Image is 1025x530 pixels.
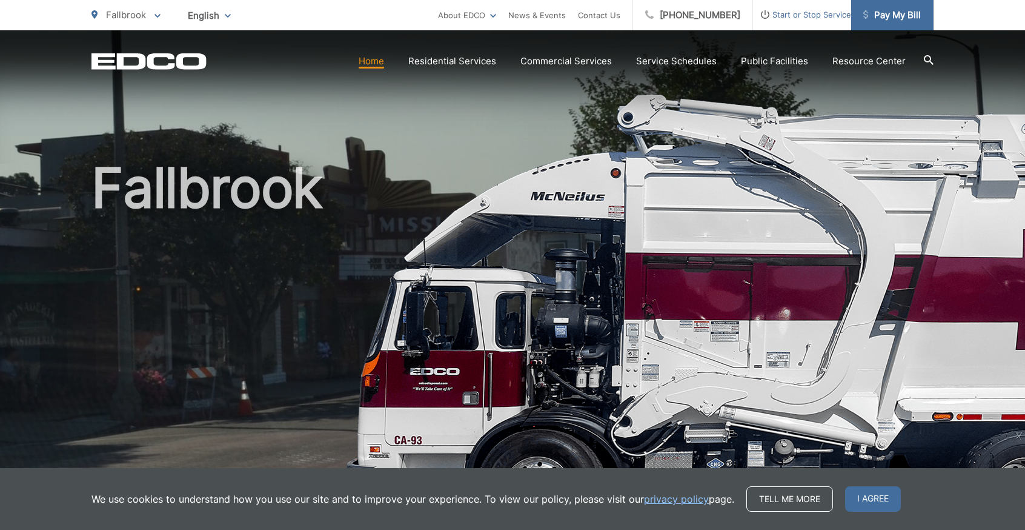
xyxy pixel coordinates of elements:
[578,8,620,22] a: Contact Us
[845,486,901,512] span: I agree
[508,8,566,22] a: News & Events
[179,5,240,26] span: English
[520,54,612,69] a: Commercial Services
[438,8,496,22] a: About EDCO
[408,54,496,69] a: Residential Services
[863,8,921,22] span: Pay My Bill
[746,486,833,512] a: Tell me more
[636,54,717,69] a: Service Schedules
[741,54,808,69] a: Public Facilities
[91,53,207,70] a: EDCD logo. Return to the homepage.
[91,492,734,506] p: We use cookies to understand how you use our site and to improve your experience. To view our pol...
[106,9,146,21] span: Fallbrook
[832,54,906,69] a: Resource Center
[359,54,384,69] a: Home
[644,492,709,506] a: privacy policy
